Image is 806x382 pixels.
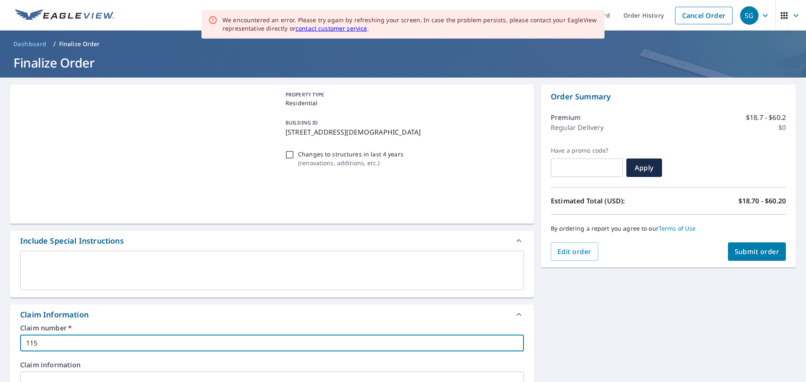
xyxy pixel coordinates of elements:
label: Have a promo code? [551,147,623,154]
p: Regular Delivery [551,122,604,133]
p: ( renovations, additions, etc. ) [298,159,403,167]
p: [STREET_ADDRESS][DEMOGRAPHIC_DATA] [285,127,521,137]
nav: breadcrumb [10,37,796,51]
div: Claim Information [20,309,89,320]
span: Dashboard [13,40,47,48]
p: Finalize Order [59,40,100,48]
p: $18.70 - $60.20 [738,196,786,206]
p: Changes to structures in last 4 years [298,150,403,159]
p: $18.7 - $60.2 [746,112,786,122]
h1: Finalize Order [10,54,796,71]
button: Apply [626,159,662,177]
label: Claim number [20,325,524,331]
label: Claim information [20,361,524,368]
div: Claim Information [10,304,534,325]
p: Order Summary [551,91,786,102]
button: Edit order [551,242,598,261]
p: Estimated Total (USD): [551,196,668,206]
p: Premium [551,112,581,122]
span: Submit order [735,247,780,256]
a: contact customer service [296,24,367,32]
span: Apply [633,163,655,172]
div: We encountered an error. Please try again by refreshing your screen. In case the problem persists... [222,16,598,33]
div: Include Special Instructions [10,231,534,251]
p: Residential [285,99,521,107]
p: By ordering a report you agree to our [551,225,786,232]
button: Submit order [728,242,786,261]
span: Edit order [557,247,591,256]
div: SG [740,6,759,25]
a: Terms of Use [659,224,696,232]
a: Cancel Order [675,7,733,24]
img: EV Logo [15,9,114,22]
li: / [53,39,56,49]
p: BUILDING ID [285,119,318,126]
p: $0 [778,122,786,133]
a: Dashboard [10,37,50,51]
p: PROPERTY TYPE [285,91,521,99]
div: Include Special Instructions [20,235,124,247]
